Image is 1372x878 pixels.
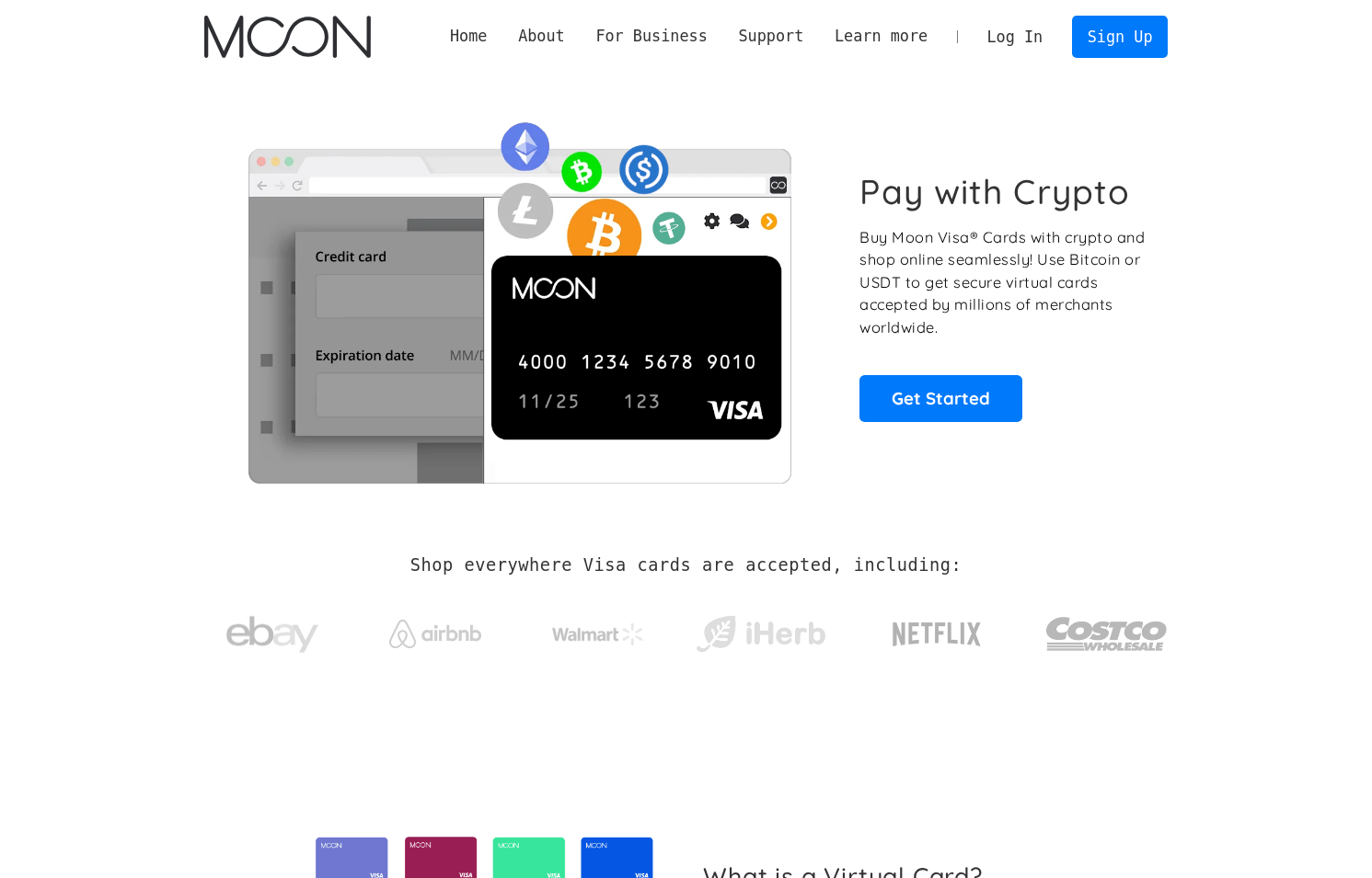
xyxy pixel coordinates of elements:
[366,601,503,657] a: Airbnb
[529,605,666,655] a: Walmart
[595,25,707,48] div: For Business
[1072,16,1168,57] a: Sign Up
[738,25,803,48] div: Support
[859,375,1022,421] a: Get Started
[518,25,565,48] div: About
[204,16,371,58] img: Moon Logo
[434,25,502,48] a: Home
[502,25,580,48] div: About
[226,606,318,664] img: ebay
[552,623,644,645] img: Walmart
[891,611,983,657] img: Netflix
[835,25,928,48] div: Learn more
[819,25,943,48] div: Learn more
[204,587,341,673] a: ebay
[855,593,1020,667] a: Netflix
[389,620,481,648] img: Airbnb
[859,171,1130,212] h1: Pay with Crypto
[1045,581,1169,678] a: Costco
[204,16,371,58] a: home
[692,592,829,667] a: iHerb
[692,610,829,658] img: iHerb
[723,25,819,48] div: Support
[972,17,1058,57] a: Log In
[410,555,962,576] h2: Shop everywhere Visa cards are accepted, including:
[859,226,1147,339] p: Buy Moon Visa® Cards with crypto and shop online seamlessly! Use Bitcoin or USDT to get secure vi...
[1045,599,1169,668] img: Costco
[581,25,723,48] div: For Business
[204,109,835,483] img: Moon Cards let you spend your crypto anywhere Visa is accepted.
